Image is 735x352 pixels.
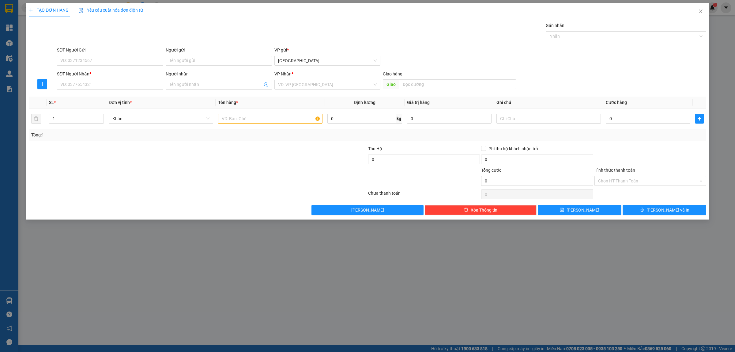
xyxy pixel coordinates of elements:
[695,116,703,121] span: plus
[383,71,402,76] span: Giao hàng
[399,79,516,89] input: Dọc đường
[546,23,564,28] label: Gán nhãn
[367,190,481,201] div: Chưa thanh toán
[38,82,47,86] span: plus
[494,97,603,109] th: Ghi chú
[623,205,706,215] button: printer[PERSON_NAME] và In
[31,132,284,138] div: Tổng: 1
[49,100,54,105] span: SL
[407,114,492,124] input: 0
[354,100,375,105] span: Định lượng
[594,168,635,173] label: Hình thức thanh toán
[481,168,501,173] span: Tổng cước
[368,146,382,151] span: Thu Hộ
[29,8,69,13] span: TẠO ĐƠN HÀNG
[538,205,621,215] button: save[PERSON_NAME]
[31,114,41,124] button: delete
[218,114,322,124] input: VD: Bàn, Ghế
[57,47,163,53] div: SĐT Người Gửi
[351,207,384,213] span: [PERSON_NAME]
[263,82,268,87] span: user-add
[57,71,163,77] div: SĐT Người Nhận
[166,71,272,77] div: Người nhận
[274,47,381,53] div: VP gửi
[496,114,601,124] input: Ghi Chú
[383,79,399,89] span: Giao
[37,79,47,89] button: plus
[109,100,132,105] span: Đơn vị tính
[78,8,143,13] span: Yêu cầu xuất hóa đơn điện tử
[464,208,468,212] span: delete
[218,100,238,105] span: Tên hàng
[407,100,430,105] span: Giá trị hàng
[646,207,689,213] span: [PERSON_NAME] và In
[311,205,423,215] button: [PERSON_NAME]
[29,8,33,12] span: plus
[112,114,209,123] span: Khác
[698,9,703,14] span: close
[425,205,537,215] button: deleteXóa Thông tin
[166,47,272,53] div: Người gửi
[640,208,644,212] span: printer
[486,145,541,152] span: Phí thu hộ khách nhận trả
[606,100,627,105] span: Cước hàng
[560,208,564,212] span: save
[692,3,709,20] button: Close
[567,207,599,213] span: [PERSON_NAME]
[695,114,704,124] button: plus
[78,8,83,13] img: icon
[471,207,497,213] span: Xóa Thông tin
[274,71,292,76] span: VP Nhận
[278,56,377,65] span: Sài Gòn
[396,114,402,124] span: kg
